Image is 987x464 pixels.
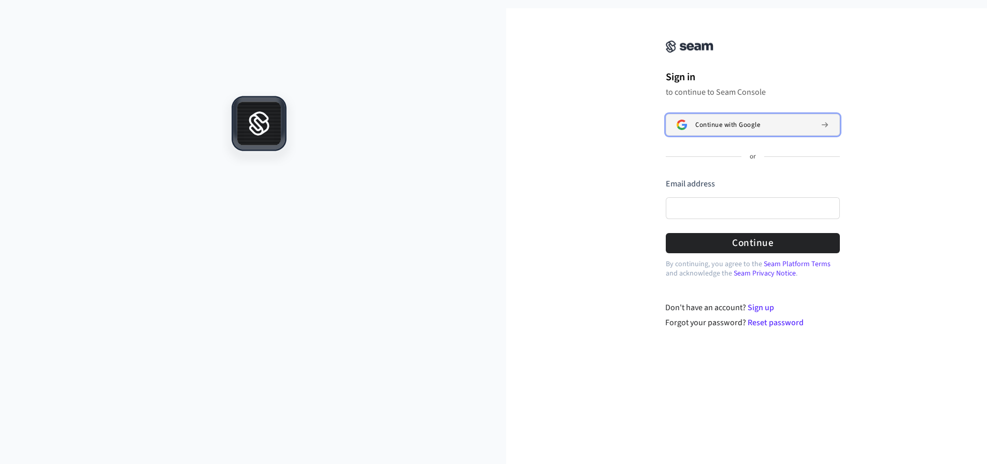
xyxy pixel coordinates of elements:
[666,178,715,190] label: Email address
[666,87,840,97] p: to continue to Seam Console
[665,316,840,329] div: Forgot your password?
[677,120,687,130] img: Sign in with Google
[666,259,840,278] p: By continuing, you agree to the and acknowledge the .
[734,268,796,279] a: Seam Privacy Notice
[764,259,831,269] a: Seam Platform Terms
[748,302,774,313] a: Sign up
[748,317,804,328] a: Reset password
[666,69,840,85] h1: Sign in
[665,301,840,314] div: Don't have an account?
[666,233,840,253] button: Continue
[750,152,756,162] p: or
[695,121,760,129] span: Continue with Google
[666,114,840,136] button: Sign in with GoogleContinue with Google
[666,40,713,53] img: Seam Console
